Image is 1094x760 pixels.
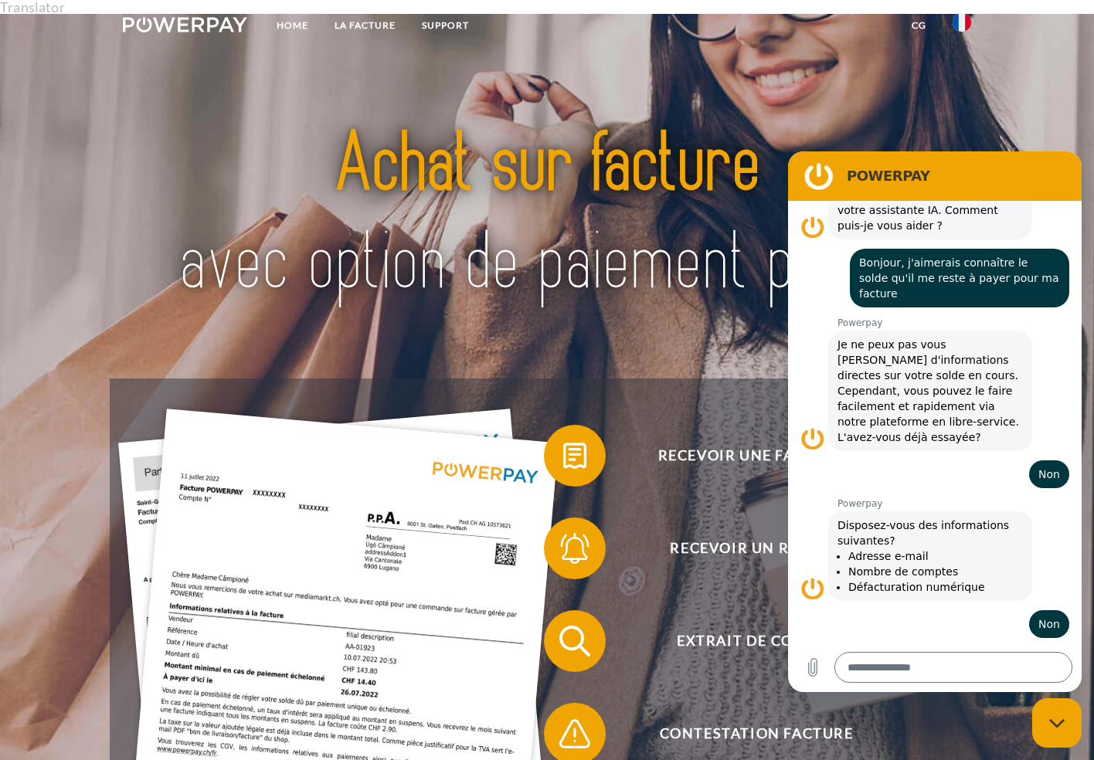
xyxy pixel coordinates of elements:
[544,425,946,487] button: Recevoir une facture ?
[165,90,930,339] img: title-powerpay_fr.svg
[567,610,946,672] span: Extrait de compte
[544,517,946,579] button: Recevoir un rappel?
[953,13,971,32] img: fr
[555,436,594,475] img: qb_bill.svg
[555,529,594,568] img: qb_bell.svg
[555,622,594,660] img: qb_search.svg
[263,12,321,39] a: Home
[555,714,594,753] img: qb_warning.svg
[409,12,482,39] a: Support
[1032,698,1082,748] iframe: Bouton de lancement de la fenêtre de messagerie, conversation en cours
[123,17,247,32] img: logo-powerpay-white.svg
[567,425,946,487] span: Recevoir une facture ?
[788,151,1082,692] iframe: Fenêtre de messagerie
[544,610,946,672] button: Extrait de compte
[321,12,409,39] a: LA FACTURE
[899,12,939,39] a: CG
[567,517,946,579] span: Recevoir un rappel?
